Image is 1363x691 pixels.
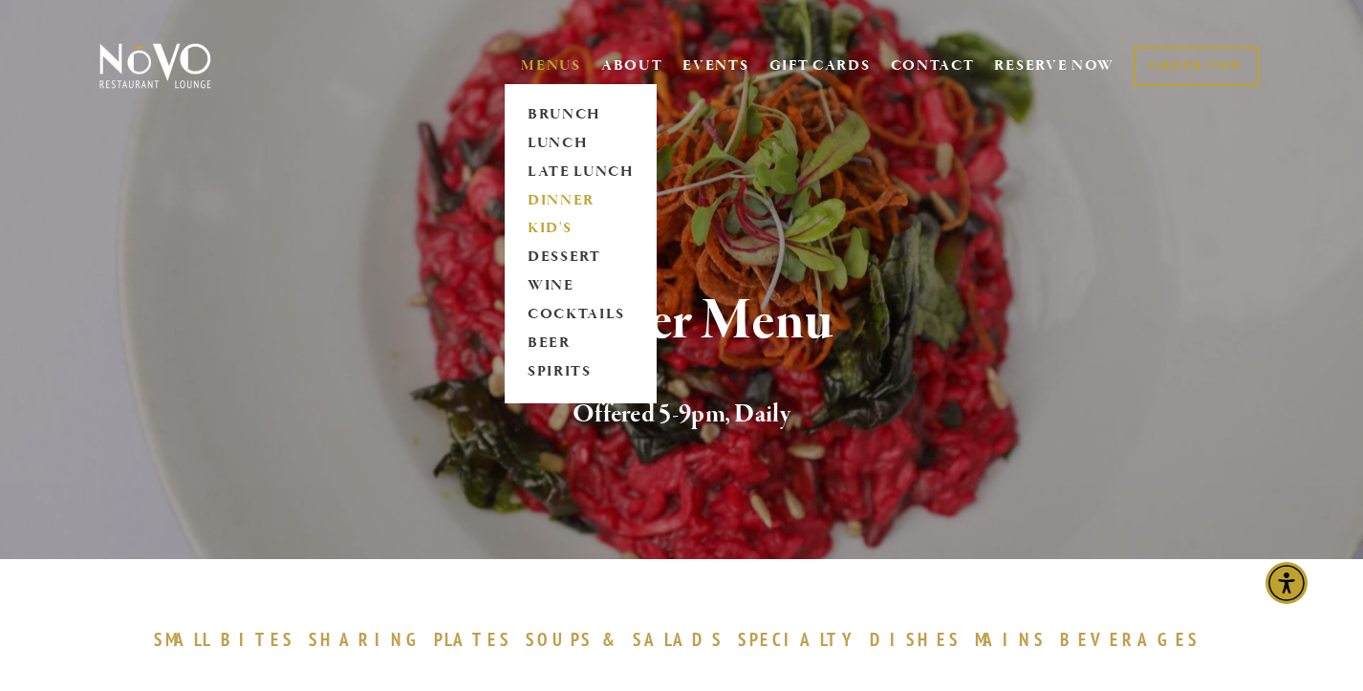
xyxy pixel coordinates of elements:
[738,628,969,651] a: SPECIALTYDISHES
[521,158,640,186] a: LATE LUNCH
[221,628,294,651] span: BITES
[434,628,511,651] span: PLATES
[891,48,975,84] a: CONTACT
[526,628,593,651] span: SOUPS
[131,291,1232,353] h1: Dinner Menu
[769,48,871,84] a: GIFT CARDS
[975,628,1047,651] span: MAINS
[682,56,748,76] a: EVENTS
[1266,562,1308,604] div: Accessibility Menu
[870,628,961,651] span: DISHES
[602,628,623,651] span: &
[1060,628,1209,651] a: BEVERAGES
[521,330,640,358] a: BEER
[526,628,733,651] a: SOUPS&SALADS
[975,628,1056,651] a: MAINS
[1134,47,1259,86] a: ORDER NOW
[154,628,304,651] a: SMALLBITES
[521,186,640,215] a: DINNER
[738,628,860,651] span: SPECIALTY
[521,244,640,272] a: DESSERT
[1060,628,1200,651] span: BEVERAGES
[131,395,1232,435] h2: Offered 5-9pm, Daily
[521,100,640,129] a: BRUNCH
[521,301,640,330] a: COCKTAILS
[521,272,640,301] a: WINE
[994,48,1114,84] a: RESERVE NOW
[521,215,640,244] a: KID'S
[309,628,521,651] a: SHARINGPLATES
[521,56,581,76] a: MENUS
[96,42,215,90] img: Novo Restaurant &amp; Lounge
[521,129,640,158] a: LUNCH
[154,628,211,651] span: SMALL
[521,358,640,387] a: SPIRITS
[601,56,663,76] a: ABOUT
[309,628,425,651] span: SHARING
[633,628,725,651] span: SALADS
